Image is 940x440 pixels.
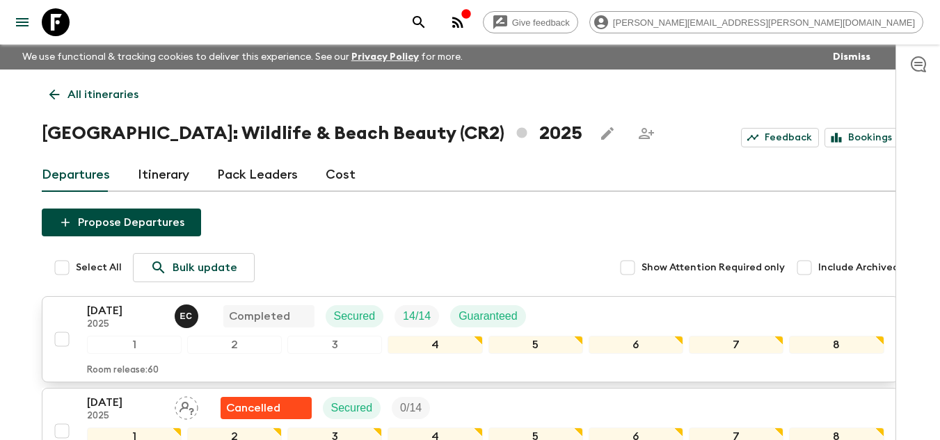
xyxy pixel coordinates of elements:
a: Bookings [825,128,899,147]
div: Trip Fill [392,397,430,419]
a: Pack Leaders [217,158,298,192]
p: [DATE] [87,302,164,319]
span: Share this itinerary [632,120,660,147]
div: [PERSON_NAME][EMAIL_ADDRESS][PERSON_NAME][DOMAIN_NAME] [589,11,923,33]
a: All itineraries [42,81,146,108]
span: Select All [76,261,122,275]
p: 14 / 14 [403,308,431,325]
span: [PERSON_NAME][EMAIL_ADDRESS][PERSON_NAME][DOMAIN_NAME] [605,17,923,28]
p: 0 / 14 [400,400,422,416]
a: Feedback [741,128,819,147]
div: Flash Pack cancellation [221,397,312,419]
button: menu [8,8,36,36]
p: 2025 [87,411,164,422]
span: Show Attention Required only [642,261,785,275]
p: Secured [331,400,373,416]
a: Privacy Policy [351,52,419,62]
button: [DATE]2025Eduardo Caravaca CompletedSecuredTrip FillGuaranteed12345678Room release:60 [42,296,899,382]
p: All itineraries [67,86,138,103]
div: 8 [789,336,884,354]
div: Secured [323,397,381,419]
a: Departures [42,158,110,192]
p: Room release: 60 [87,365,159,376]
div: 3 [287,336,382,354]
p: [DATE] [87,394,164,411]
p: Guaranteed [459,308,518,325]
p: Secured [334,308,376,325]
a: Cost [326,158,356,192]
div: 1 [87,336,182,354]
button: Edit this itinerary [594,120,621,147]
p: Cancelled [226,400,280,416]
div: 6 [589,336,683,354]
div: 2 [187,336,282,354]
a: Give feedback [483,11,578,33]
div: 4 [388,336,482,354]
button: search adventures [405,8,433,36]
p: 2025 [87,319,164,330]
p: Bulk update [173,259,237,276]
div: 7 [689,336,783,354]
button: Dismiss [829,47,874,67]
div: Trip Fill [395,305,439,327]
a: Itinerary [138,158,189,192]
span: Assign pack leader [175,400,198,412]
p: Completed [229,308,290,325]
a: Bulk update [133,253,255,282]
p: We use functional & tracking cookies to deliver this experience. See our for more. [17,44,468,70]
button: Propose Departures [42,209,201,236]
span: Eduardo Caravaca [175,309,201,320]
div: Secured [326,305,384,327]
div: 5 [488,336,583,354]
h1: [GEOGRAPHIC_DATA]: Wildlife & Beach Beauty (CR2) 2025 [42,120,582,147]
span: Include Archived [818,261,899,275]
span: Give feedback [504,17,577,28]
